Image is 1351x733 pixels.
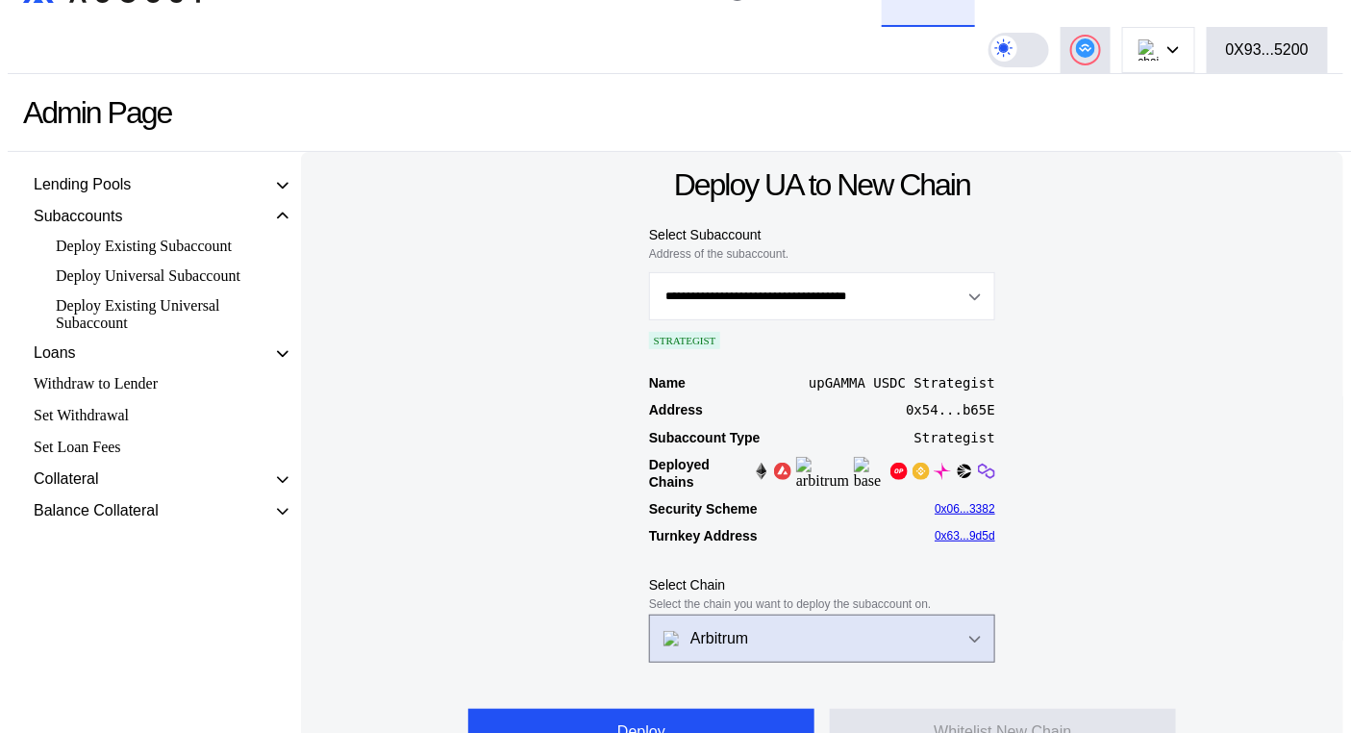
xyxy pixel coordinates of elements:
[649,615,995,663] button: Open menu
[46,235,265,258] div: Deploy Existing Subaccount
[649,401,703,418] div: Address
[890,463,908,480] img: optimism
[1226,41,1309,59] div: 0X93...5200
[34,470,99,488] div: Collateral
[649,247,995,261] div: Address of the subaccount.
[934,463,951,480] img: unichain
[649,527,758,544] div: Turnkey Address
[914,430,995,445] div: Strategist
[774,463,791,480] img: avalanche
[674,167,970,203] div: Deploy UA to New Chain
[1138,39,1160,61] img: chain logo
[649,272,995,320] button: Open menu
[913,463,930,480] img: bsc
[906,402,995,417] div: 0x54...b65E
[1207,27,1328,73] button: 0X93...5200
[753,463,770,480] img: mainnet
[23,95,171,131] div: Admin Page
[649,332,720,349] div: STRATEGIST
[649,429,761,446] div: Subaccount Type
[649,226,995,243] div: Select Subaccount
[935,529,995,543] a: 0x63...9d5d
[809,375,995,391] div: upGAMMA USDC Strategist
[796,457,849,490] img: arbitrum
[34,176,131,193] div: Lending Pools
[1122,27,1195,73] button: chain logo
[649,597,995,611] div: Select the chain you want to deploy the subaccount on.
[34,502,159,519] div: Balance Collateral
[649,456,748,491] div: Deployed Chains
[935,502,995,516] a: 0x06...3382
[34,344,76,362] div: Loans
[663,630,946,647] div: Arbitrum
[27,434,295,461] div: Set Loan Fees
[27,370,295,397] div: Withdraw to Lender
[46,265,265,288] div: Deploy Universal Subaccount
[27,402,295,429] div: Set Withdrawal
[649,374,686,392] div: Name
[649,576,995,594] div: Select Chain
[978,463,995,480] img: polygon
[854,457,886,490] img: base
[956,463,973,480] img: sonic
[649,500,758,518] div: Security Scheme
[34,208,123,225] div: Subaccounts
[663,631,679,646] img: chain-logo
[46,294,265,335] div: Deploy Existing Universal Subaccount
